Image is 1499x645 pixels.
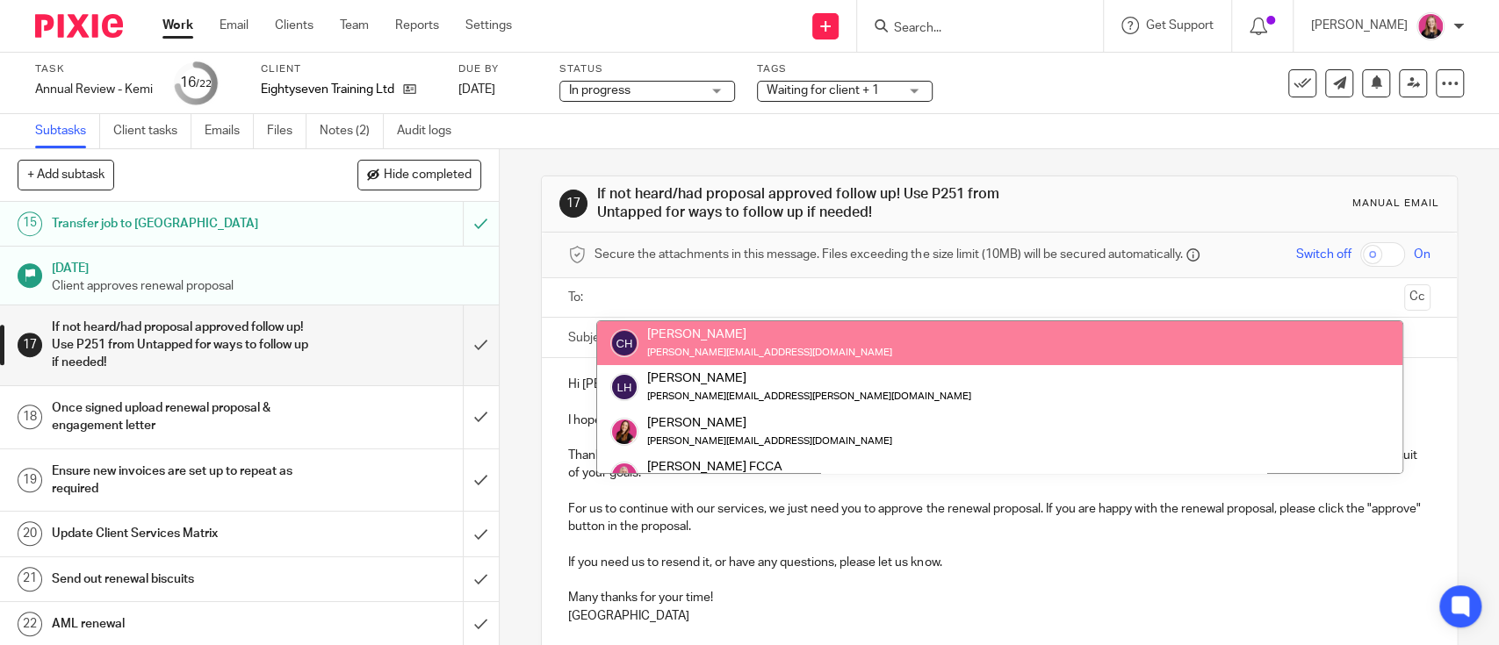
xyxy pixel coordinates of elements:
a: Files [267,114,306,148]
small: [PERSON_NAME][EMAIL_ADDRESS][DOMAIN_NAME] [647,348,892,357]
a: Email [220,17,249,34]
div: Annual Review - Kemi [35,81,153,98]
label: Client [261,62,436,76]
div: 19 [18,468,42,492]
a: Team [340,17,369,34]
div: [PERSON_NAME] [647,413,892,431]
p: Eightyseven Training Ltd [261,81,394,98]
label: Status [559,62,735,76]
div: 20 [18,521,42,546]
div: 16 [180,73,212,93]
div: 22 [18,612,42,636]
span: Hide completed [384,168,472,183]
span: [DATE] [458,83,495,96]
h1: If not heard/had proposal approved follow up! Use P251 from Untapped for ways to follow up if nee... [597,185,1037,223]
a: Client tasks [113,114,191,148]
p: Many thanks for your time! [568,589,1430,606]
p: For us to continue with our services, we just need you to approve the renewal proposal. If you ar... [568,500,1430,536]
div: [PERSON_NAME] FCCA [647,458,813,476]
span: Waiting for client + 1 [767,84,879,97]
span: On [1414,246,1431,263]
label: Subject: [568,329,614,347]
a: Clients [275,17,313,34]
div: [PERSON_NAME] [647,326,892,343]
p: [GEOGRAPHIC_DATA] [568,607,1430,625]
img: svg%3E [610,373,638,401]
a: Subtasks [35,114,100,148]
div: 21 [18,567,42,591]
a: Reports [395,17,439,34]
h1: Transfer job to [GEOGRAPHIC_DATA] [52,211,314,237]
img: Pixie [35,14,123,38]
p: If you need us to resend it, or have any questions, please let us know. [568,554,1430,571]
button: Hide completed [357,160,481,190]
span: Switch off [1296,246,1351,263]
p: Hi [PERSON_NAME], [568,376,1430,393]
input: Search [892,21,1050,37]
h1: Send out renewal biscuits [52,566,314,592]
div: 17 [559,190,587,218]
div: 18 [18,405,42,429]
div: 15 [18,211,42,236]
h1: AML renewal [52,611,314,637]
button: + Add subtask [18,160,114,190]
a: Audit logs [397,114,465,148]
span: Get Support [1146,19,1214,32]
img: Team%20headshots.png [1416,12,1445,40]
img: 21.png [610,417,638,445]
img: Cheryl%20Sharp%20FCCA.png [610,462,638,490]
h1: Once signed upload renewal proposal & engagement letter [52,395,314,440]
a: Settings [465,17,512,34]
label: Tags [757,62,933,76]
h1: Ensure new invoices are set up to repeat as required [52,458,314,503]
div: 17 [18,333,42,357]
a: Work [162,17,193,34]
span: Secure the attachments in this message. Files exceeding the size limit (10MB) will be secured aut... [595,246,1182,263]
a: Notes (2) [320,114,384,148]
h1: Update Client Services Matrix [52,520,314,547]
img: svg%3E [610,329,638,357]
p: [PERSON_NAME] [1311,17,1408,34]
p: I hope you are well. [568,393,1430,429]
label: To: [568,289,587,306]
a: Emails [205,114,254,148]
h1: If not heard/had proposal approved follow up! Use P251 from Untapped for ways to follow up if nee... [52,314,314,376]
div: Manual email [1352,197,1439,211]
button: Cc [1404,284,1431,311]
span: In progress [569,84,631,97]
label: Task [35,62,153,76]
p: Client approves renewal proposal [52,277,481,295]
div: [PERSON_NAME] [647,369,971,387]
label: Due by [458,62,537,76]
h1: [DATE] [52,255,481,277]
small: [PERSON_NAME][EMAIL_ADDRESS][DOMAIN_NAME] [647,435,892,445]
p: Thank you for considering renewing your services with us for another year. We love working with y... [568,447,1430,483]
small: [PERSON_NAME][EMAIL_ADDRESS][PERSON_NAME][DOMAIN_NAME] [647,391,971,401]
small: /22 [196,79,212,89]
